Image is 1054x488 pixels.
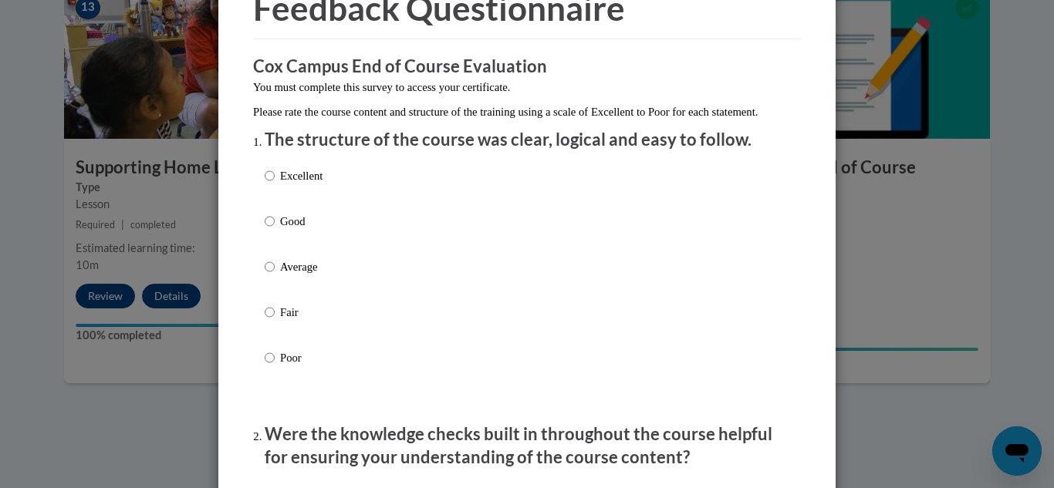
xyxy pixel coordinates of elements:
p: Average [280,258,323,275]
input: Average [265,258,275,275]
h3: Cox Campus End of Course Evaluation [253,55,801,79]
input: Poor [265,349,275,366]
p: Excellent [280,167,323,184]
p: Please rate the course content and structure of the training using a scale of Excellent to Poor f... [253,103,801,120]
p: Good [280,213,323,230]
p: You must complete this survey to access your certificate. [253,79,801,96]
p: The structure of the course was clear, logical and easy to follow. [265,128,789,152]
p: Fair [280,304,323,321]
input: Fair [265,304,275,321]
input: Good [265,213,275,230]
p: Poor [280,349,323,366]
p: Were the knowledge checks built in throughout the course helpful for ensuring your understanding ... [265,422,789,470]
input: Excellent [265,167,275,184]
